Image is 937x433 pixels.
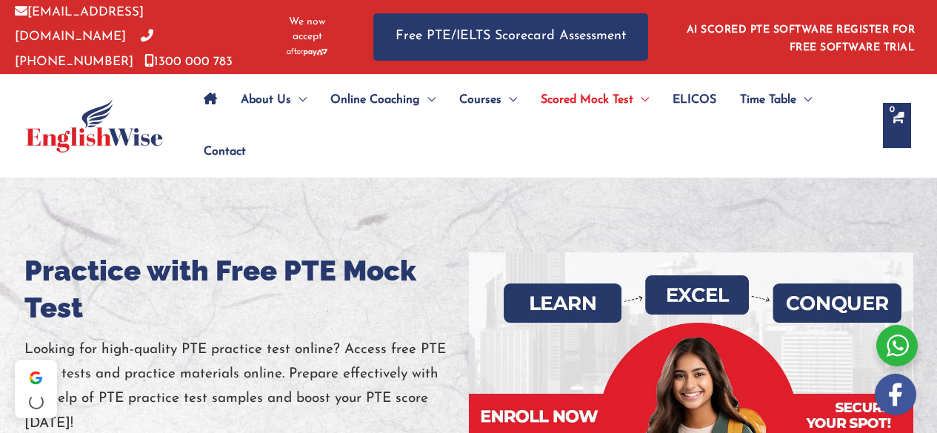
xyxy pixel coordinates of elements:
nav: Site Navigation: Main Menu [192,74,868,178]
a: Free PTE/IELTS Scorecard Assessment [373,13,648,60]
a: [PHONE_NUMBER] [15,30,153,67]
span: Menu Toggle [501,74,517,126]
span: ELICOS [673,74,716,126]
img: white-facebook.png [875,374,916,415]
span: We now accept [278,15,336,44]
span: Menu Toggle [633,74,649,126]
a: About UsMenu Toggle [229,74,319,126]
span: Time Table [740,74,796,126]
a: Online CoachingMenu Toggle [319,74,447,126]
img: cropped-ew-logo [26,99,163,152]
span: Scored Mock Test [541,74,633,126]
a: AI SCORED PTE SOFTWARE REGISTER FOR FREE SOFTWARE TRIAL [687,24,916,53]
aside: Header Widget 1 [678,13,922,61]
a: Contact [192,126,246,178]
h1: Practice with Free PTE Mock Test [24,252,469,326]
a: ELICOS [661,74,728,126]
span: Courses [459,74,501,126]
img: Afterpay-Logo [287,48,327,56]
a: Time TableMenu Toggle [728,74,824,126]
span: Menu Toggle [291,74,307,126]
span: Online Coaching [330,74,420,126]
a: Scored Mock TestMenu Toggle [529,74,661,126]
span: About Us [241,74,291,126]
a: CoursesMenu Toggle [447,74,529,126]
a: 1300 000 783 [144,56,233,68]
span: Menu Toggle [420,74,436,126]
a: View Shopping Cart, empty [883,103,911,148]
span: Menu Toggle [796,74,812,126]
a: [EMAIL_ADDRESS][DOMAIN_NAME] [15,6,144,43]
span: Contact [204,126,246,178]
